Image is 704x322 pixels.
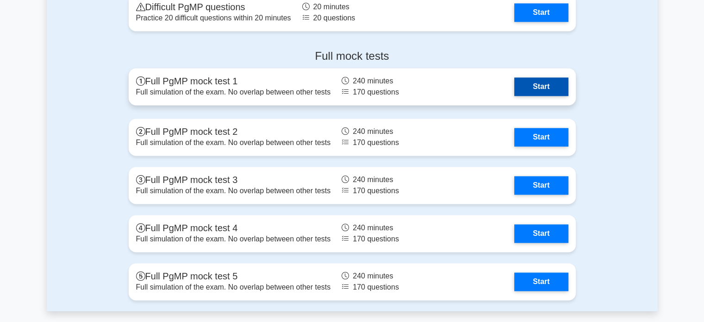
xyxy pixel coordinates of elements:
[514,77,568,96] a: Start
[514,224,568,243] a: Start
[514,3,568,22] a: Start
[514,272,568,291] a: Start
[129,50,576,63] h4: Full mock tests
[514,176,568,195] a: Start
[514,128,568,146] a: Start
